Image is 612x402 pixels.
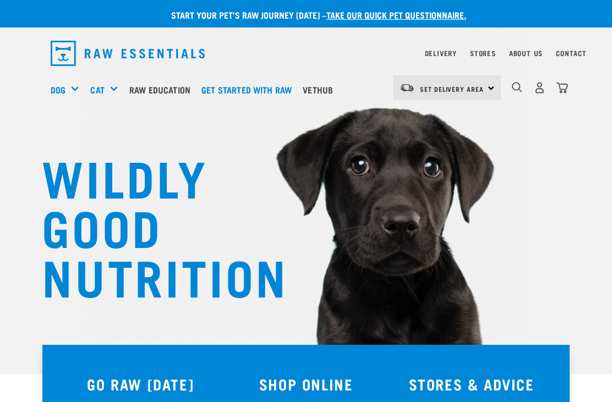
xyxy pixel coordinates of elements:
[127,68,199,112] a: Raw Education
[230,376,382,393] h3: SHOP ONLINE
[395,376,548,393] h3: STORES & ADVICE
[64,376,217,393] h3: GO RAW [DATE]
[42,151,262,300] h1: WILDLY GOOD NUTRITION
[199,68,300,112] a: Get started with Raw
[470,51,496,55] a: Stores
[400,83,414,93] img: van-moving.png
[509,51,543,55] a: About Us
[556,82,568,93] img: home-icon@2x.png
[512,82,522,92] img: home-icon-1@2x.png
[556,51,587,55] a: Contact
[326,12,466,17] a: take our quick pet questionnaire.
[300,68,341,112] a: Vethub
[90,83,104,96] a: Cat
[420,87,484,91] span: Set Delivery Area
[51,41,205,66] img: Raw Essentials Logo
[425,51,457,55] a: Delivery
[534,82,545,93] img: user.png
[42,36,570,70] nav: dropdown navigation
[51,83,65,96] a: Dog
